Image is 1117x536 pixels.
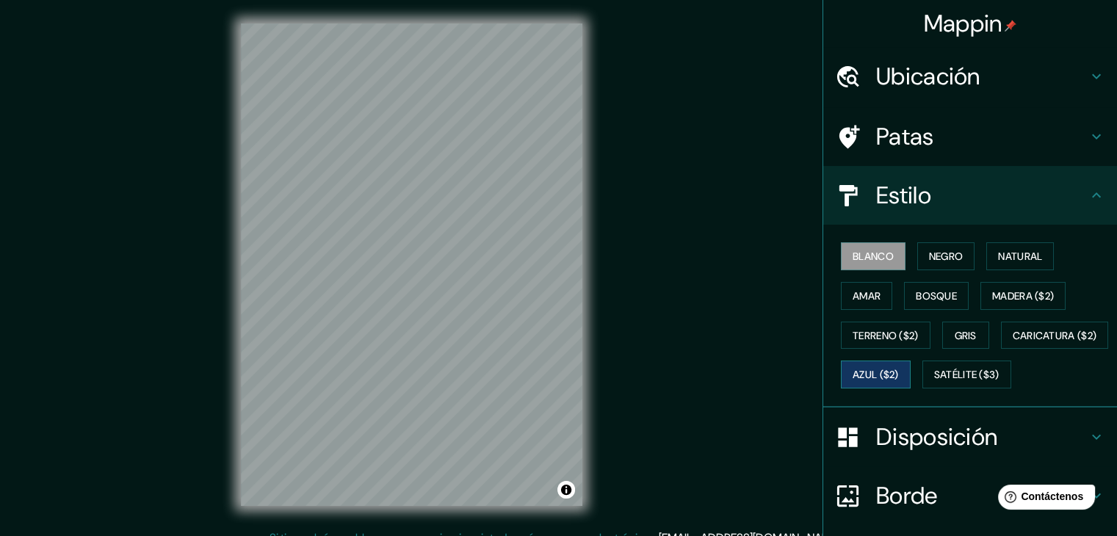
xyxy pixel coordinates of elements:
font: Estilo [876,180,931,211]
font: Bosque [916,289,957,303]
img: pin-icon.png [1005,20,1016,32]
div: Patas [823,107,1117,166]
font: Blanco [853,250,894,263]
canvas: Mapa [241,23,582,506]
div: Disposición [823,408,1117,466]
font: Madera ($2) [992,289,1054,303]
font: Ubicación [876,61,980,92]
font: Patas [876,121,934,152]
button: Negro [917,242,975,270]
font: Terreno ($2) [853,329,919,342]
font: Caricatura ($2) [1013,329,1097,342]
font: Gris [955,329,977,342]
button: Amar [841,282,892,310]
button: Natural [986,242,1054,270]
div: Borde [823,466,1117,525]
button: Caricatura ($2) [1001,322,1109,350]
font: Disposición [876,421,997,452]
button: Blanco [841,242,905,270]
font: Satélite ($3) [934,369,999,382]
button: Satélite ($3) [922,361,1011,388]
button: Azul ($2) [841,361,911,388]
font: Amar [853,289,881,303]
font: Negro [929,250,964,263]
font: Azul ($2) [853,369,899,382]
font: Borde [876,480,938,511]
button: Terreno ($2) [841,322,930,350]
div: Estilo [823,166,1117,225]
div: Ubicación [823,47,1117,106]
button: Gris [942,322,989,350]
button: Activar o desactivar atribución [557,481,575,499]
button: Madera ($2) [980,282,1066,310]
font: Mappin [924,8,1002,39]
font: Natural [998,250,1042,263]
button: Bosque [904,282,969,310]
iframe: Lanzador de widgets de ayuda [986,479,1101,520]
